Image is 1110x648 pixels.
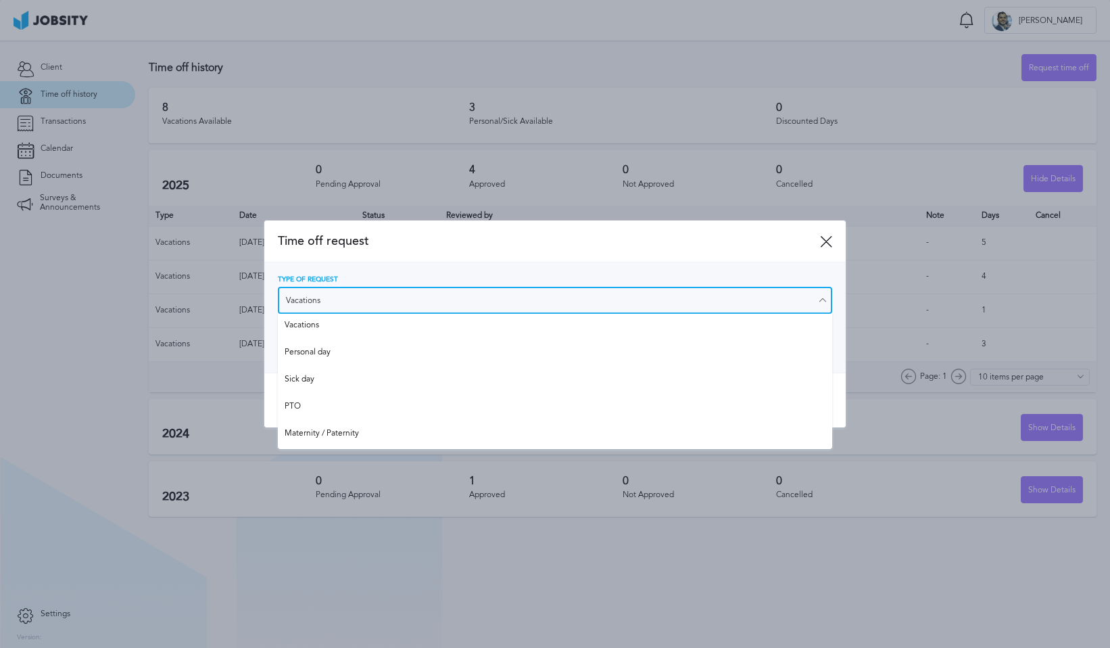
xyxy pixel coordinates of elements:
[285,375,825,388] span: Sick day
[285,429,825,442] span: Maternity / Paternity
[278,234,820,248] span: Time off request
[285,321,825,334] span: Vacations
[285,348,825,361] span: Personal day
[285,402,825,415] span: PTO
[278,276,338,284] span: Type of Request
